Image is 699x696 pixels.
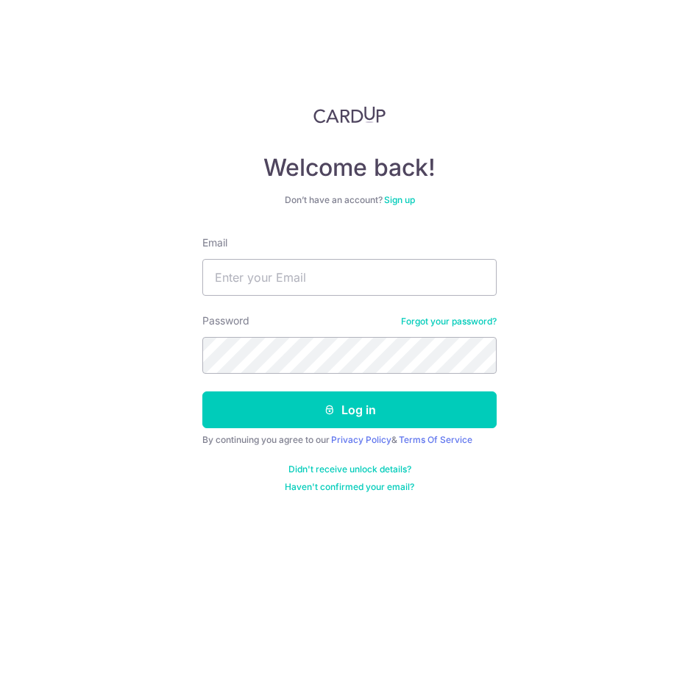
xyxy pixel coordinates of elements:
[399,434,472,445] a: Terms Of Service
[331,434,391,445] a: Privacy Policy
[202,259,497,296] input: Enter your Email
[384,194,415,205] a: Sign up
[202,194,497,206] div: Don’t have an account?
[288,464,411,475] a: Didn't receive unlock details?
[202,313,249,328] label: Password
[202,391,497,428] button: Log in
[202,153,497,182] h4: Welcome back!
[401,316,497,327] a: Forgot your password?
[202,235,227,250] label: Email
[285,481,414,493] a: Haven't confirmed your email?
[313,106,386,124] img: CardUp Logo
[202,434,497,446] div: By continuing you agree to our &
